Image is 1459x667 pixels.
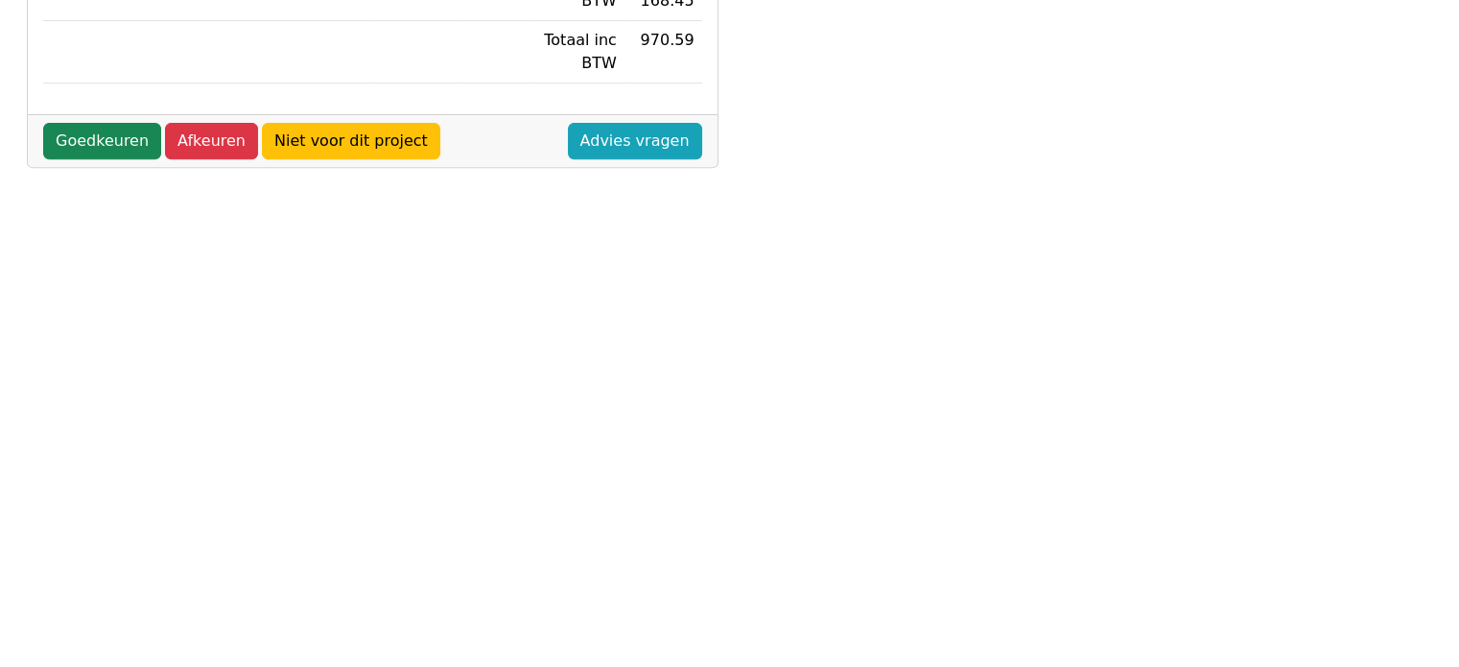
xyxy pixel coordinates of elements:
[533,21,624,83] td: Totaal inc BTW
[165,123,258,159] a: Afkeuren
[568,123,702,159] a: Advies vragen
[43,123,161,159] a: Goedkeuren
[624,21,702,83] td: 970.59
[262,123,440,159] a: Niet voor dit project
